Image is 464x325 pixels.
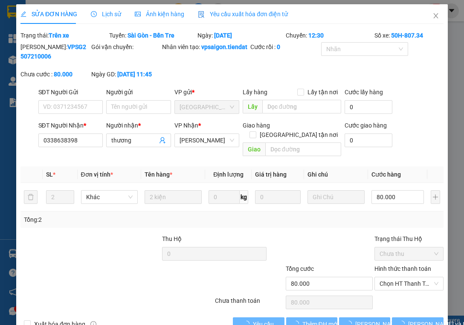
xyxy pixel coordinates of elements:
[198,11,288,17] span: Yêu cầu xuất hóa đơn điện tử
[304,166,368,183] th: Ghi chú
[46,171,53,178] span: SL
[243,142,265,156] span: Giao
[91,11,97,17] span: clock-circle
[424,4,448,28] button: Close
[285,31,373,40] div: Chuyến:
[180,134,234,147] span: Tiên Thuỷ
[106,87,171,97] div: Người gửi
[20,11,26,17] span: edit
[128,32,174,39] b: Sài Gòn - Bến Tre
[135,11,184,17] span: Ảnh kiện hàng
[117,71,152,78] b: [DATE] 11:45
[20,11,77,17] span: SỬA ĐƠN HÀNG
[201,44,247,50] b: vpsaigon.tiendat
[304,87,341,97] span: Lấy tận nơi
[162,42,249,52] div: Nhân viên tạo:
[174,122,198,129] span: VP Nhận
[380,247,438,260] span: Chưa thu
[99,56,131,65] span: Chưa thu :
[308,32,324,39] b: 12:30
[91,42,160,52] div: Gói vận chuyển:
[214,32,232,39] b: [DATE]
[256,130,341,139] span: [GEOGRAPHIC_DATA] tận nơi
[243,89,267,96] span: Lấy hàng
[145,190,202,204] input: VD: Bàn, Ghế
[197,31,285,40] div: Ngày:
[243,100,262,113] span: Lấy
[100,37,168,49] div: 0386665100
[374,265,431,272] label: Hình thức thanh toán
[432,12,439,19] span: close
[100,7,120,16] span: Nhận:
[345,122,387,129] label: Cước giao hàng
[431,190,440,204] button: plus
[214,296,285,311] div: Chưa thanh toán
[38,87,103,97] div: SĐT Người Gửi
[38,121,103,130] div: SĐT Người Nhận
[145,171,172,178] span: Tên hàng
[345,89,383,96] label: Cước lấy hàng
[20,42,90,61] div: [PERSON_NAME]:
[262,100,342,113] input: Dọc đường
[286,265,314,272] span: Tổng cước
[371,171,401,178] span: Cước hàng
[24,215,180,224] div: Tổng: 2
[277,44,280,50] b: 0
[49,32,69,39] b: Trên xe
[108,31,197,40] div: Tuyến:
[7,7,20,16] span: Gửi:
[24,190,38,204] button: delete
[198,11,205,18] img: icon
[7,7,94,26] div: [GEOGRAPHIC_DATA]
[345,100,392,114] input: Cước lấy hàng
[135,11,141,17] span: picture
[91,11,121,17] span: Lịch sử
[100,7,168,26] div: [PERSON_NAME]
[159,137,166,144] span: user-add
[162,235,182,242] span: Thu Hộ
[240,190,248,204] span: kg
[255,171,287,178] span: Giá trị hàng
[20,31,108,40] div: Trạng thái:
[250,42,319,52] div: Cước rồi :
[391,32,423,39] b: 50H-807.34
[54,71,72,78] b: 80.000
[374,234,444,244] div: Trạng thái Thu Hộ
[99,54,169,66] div: 50.000
[174,87,239,97] div: VP gửi
[100,26,168,37] div: Như ý
[86,191,133,203] span: Khác
[106,121,171,130] div: Người nhận
[255,190,301,204] input: 0
[345,133,392,147] input: Cước giao hàng
[213,171,244,178] span: Định lượng
[374,31,444,40] div: Số xe:
[307,190,365,204] input: Ghi Chú
[20,70,90,79] div: Chưa cước :
[243,122,270,129] span: Giao hàng
[265,142,342,156] input: Dọc đường
[380,277,438,290] span: Chọn HT Thanh Toán
[180,101,234,113] span: Sài Gòn
[91,70,160,79] div: Ngày GD:
[81,171,113,178] span: Đơn vị tính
